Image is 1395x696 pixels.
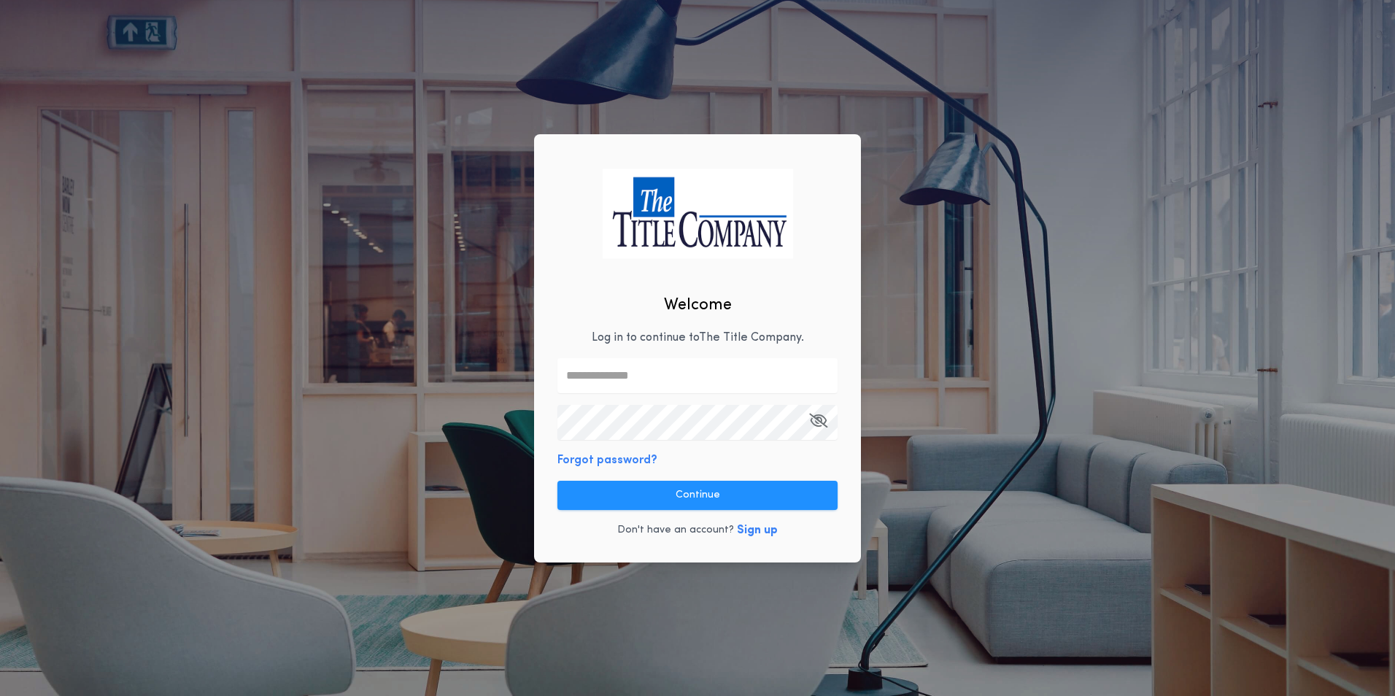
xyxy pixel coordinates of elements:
[557,481,838,510] button: Continue
[557,452,657,469] button: Forgot password?
[737,522,778,539] button: Sign up
[602,169,793,258] img: logo
[592,329,804,347] p: Log in to continue to The Title Company .
[664,293,732,317] h2: Welcome
[617,523,734,538] p: Don't have an account?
